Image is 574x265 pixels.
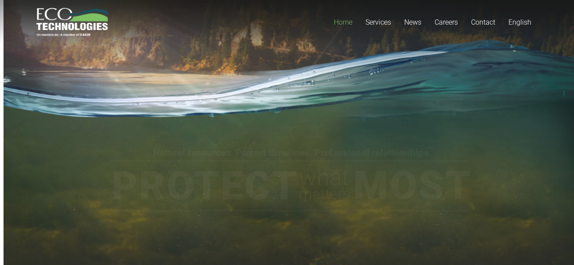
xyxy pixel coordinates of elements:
[112,166,299,206] rs-layer: Protect
[435,18,458,26] span: Careers
[37,8,108,37] a: logo_EcoTech_ASDR_RGB
[334,18,352,26] span: Home
[299,182,351,205] rs-layer: matters
[353,166,472,206] rs-layer: Most
[404,18,421,26] span: News
[153,148,431,157] rs-layer: Natural resources. Project timelines. Professional relationships.
[508,18,531,26] span: English
[299,166,349,189] rs-layer: what
[366,18,391,26] span: Services
[471,18,495,26] span: Contact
